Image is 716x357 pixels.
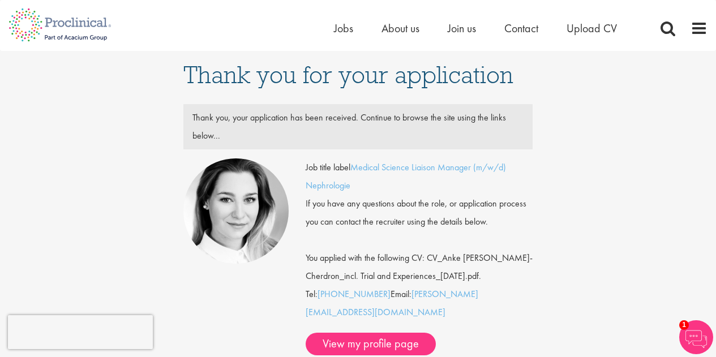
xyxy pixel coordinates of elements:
span: 1 [679,320,689,330]
a: Contact [504,21,538,36]
div: Job title label [297,158,542,195]
div: If you have any questions about the role, or application process you can contact the recruiter us... [297,195,542,231]
a: Medical Science Liaison Manager (m/w/d) Nephrologie [306,161,506,191]
a: [PHONE_NUMBER] [318,288,391,300]
a: View my profile page [306,333,436,355]
div: Tel: Email: [306,158,533,355]
a: Jobs [334,21,353,36]
a: Join us [448,21,476,36]
div: Thank you, your application has been received. Continue to browse the site using the links below... [184,109,533,145]
a: Upload CV [567,21,617,36]
img: Chatbot [679,320,713,354]
div: You applied with the following CV: CV_Anke [PERSON_NAME]-Cherdron_incl. Trial and Experiences_[DA... [297,231,542,285]
iframe: reCAPTCHA [8,315,153,349]
span: Thank you for your application [183,59,513,90]
img: Greta Prestel [183,158,289,264]
a: About us [381,21,419,36]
